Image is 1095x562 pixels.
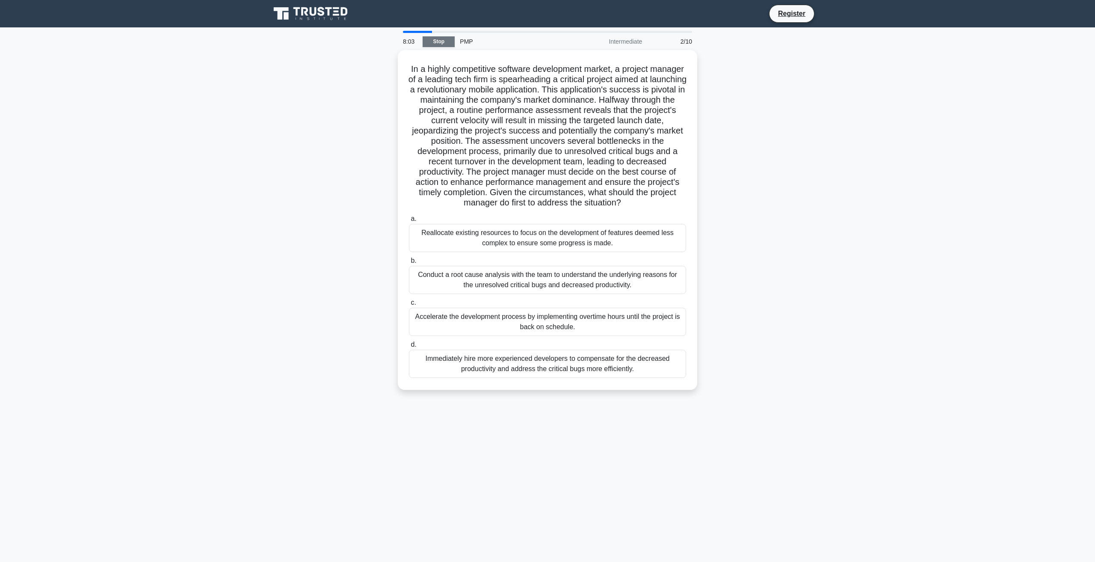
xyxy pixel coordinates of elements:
[773,8,811,19] a: Register
[411,299,416,306] span: c.
[572,33,647,50] div: Intermediate
[409,308,686,336] div: Accelerate the development process by implementing overtime hours until the project is back on sc...
[409,266,686,294] div: Conduct a root cause analysis with the team to understand the underlying reasons for the unresolv...
[647,33,697,50] div: 2/10
[411,341,416,348] span: d.
[409,350,686,378] div: Immediately hire more experienced developers to compensate for the decreased productivity and add...
[411,257,416,264] span: b.
[423,36,455,47] a: Stop
[409,224,686,252] div: Reallocate existing resources to focus on the development of features deemed less complex to ensu...
[411,215,416,222] span: a.
[398,33,423,50] div: 8:03
[408,64,687,208] h5: In a highly competitive software development market, a project manager of a leading tech firm is ...
[455,33,572,50] div: PMP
